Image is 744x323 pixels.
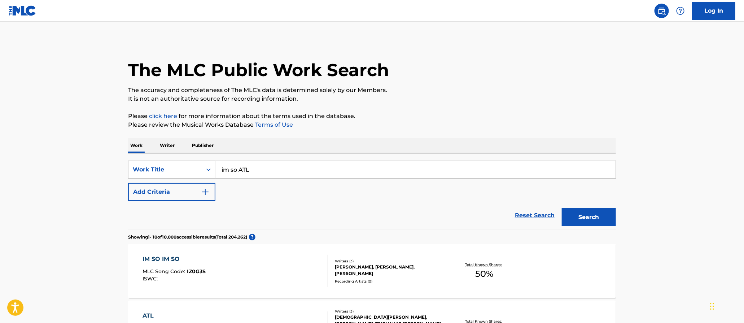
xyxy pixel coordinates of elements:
[562,208,616,226] button: Search
[128,59,389,81] h1: The MLC Public Work Search
[128,86,616,95] p: The accuracy and completeness of The MLC's data is determined solely by our Members.
[128,138,145,153] p: Work
[692,2,735,20] a: Log In
[335,309,444,314] div: Writers ( 3 )
[143,311,209,320] div: ATL
[655,4,669,18] a: Public Search
[254,121,293,128] a: Terms of Use
[143,255,206,263] div: IM SO IM SO
[673,4,688,18] div: Help
[201,188,210,196] img: 9d2ae6d4665cec9f34b9.svg
[143,275,160,282] span: ISWC :
[128,95,616,103] p: It is not an authoritative source for recording information.
[133,165,198,174] div: Work Title
[187,268,206,275] span: IZ0G3S
[128,161,616,230] form: Search Form
[335,258,444,264] div: Writers ( 3 )
[128,121,616,129] p: Please review the Musical Works Database
[128,183,215,201] button: Add Criteria
[190,138,216,153] p: Publisher
[158,138,177,153] p: Writer
[710,296,714,317] div: Drag
[657,6,666,15] img: search
[476,267,494,280] span: 50 %
[9,5,36,16] img: MLC Logo
[708,288,744,323] iframe: Chat Widget
[249,234,255,240] span: ?
[335,279,444,284] div: Recording Artists ( 0 )
[676,6,685,15] img: help
[149,113,177,119] a: click here
[128,112,616,121] p: Please for more information about the terms used in the database.
[128,244,616,298] a: IM SO IM SOMLC Song Code:IZ0G3SISWC:Writers (3)[PERSON_NAME], [PERSON_NAME], [PERSON_NAME]Recordi...
[143,268,187,275] span: MLC Song Code :
[465,262,504,267] p: Total Known Shares:
[335,264,444,277] div: [PERSON_NAME], [PERSON_NAME], [PERSON_NAME]
[128,234,247,240] p: Showing 1 - 10 of 10,000 accessible results (Total 204,262 )
[511,208,558,223] a: Reset Search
